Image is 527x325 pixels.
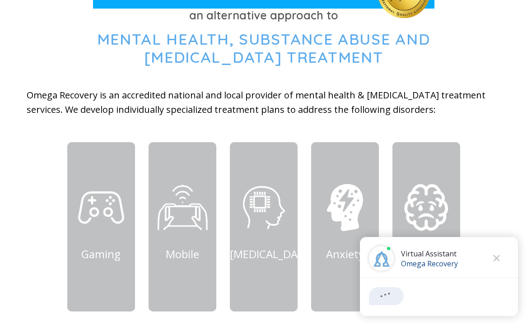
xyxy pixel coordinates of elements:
a: Anxiety [326,246,364,261]
a: Mobile [166,246,199,261]
p: Omega Recovery is an accredited national and local provider of mental health & [MEDICAL_DATA] tre... [27,88,501,117]
h3: an alternative approach to [27,6,501,24]
span: Mental Health, Substance Abuse and [MEDICAL_DATA] Treatment [97,29,430,67]
a: [MEDICAL_DATA] [230,246,315,261]
a: Gaming [81,246,121,261]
